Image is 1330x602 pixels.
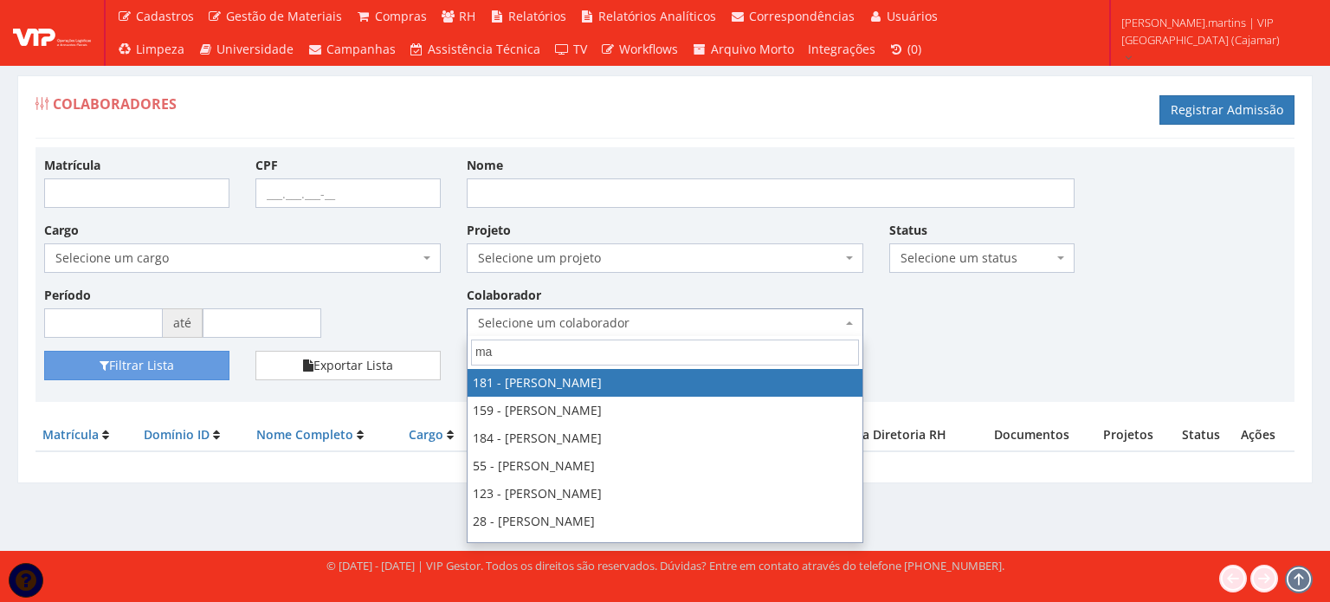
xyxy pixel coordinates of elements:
[136,41,184,57] span: Limpeza
[573,41,587,57] span: TV
[326,558,1004,574] div: © [DATE] - [DATE] | VIP Gestor. Todos os direitos são reservados. Dúvidas? Entre em contato atrav...
[1168,419,1233,451] th: Status
[468,508,862,535] li: 28 - [PERSON_NAME]
[598,8,716,24] span: Relatórios Analíticos
[403,33,548,66] a: Assistência Técnica
[53,94,177,113] span: Colaboradores
[468,452,862,480] li: 55 - [PERSON_NAME]
[42,426,99,443] a: Matrícula
[468,480,862,508] li: 123 - [PERSON_NAME]
[409,426,443,443] a: Cargo
[1234,419,1294,451] th: Ações
[226,8,342,24] span: Gestão de Materiais
[163,308,203,338] span: até
[907,41,921,57] span: (0)
[300,33,403,66] a: Campanhas
[255,157,278,174] label: CPF
[136,8,194,24] span: Cadastros
[326,41,396,57] span: Campanhas
[749,8,855,24] span: Correspondências
[375,8,427,24] span: Compras
[467,222,511,239] label: Projeto
[901,249,1053,267] span: Selecione um status
[754,419,976,451] th: Aprovado pela Diretoria RH
[1159,95,1294,125] a: Registrar Admissão
[216,41,294,57] span: Universidade
[685,33,801,66] a: Arquivo Morto
[468,535,862,563] li: 186 - [PERSON_NAME]
[889,243,1075,273] span: Selecione um status
[44,222,79,239] label: Cargo
[882,33,929,66] a: (0)
[1121,14,1307,49] span: [PERSON_NAME].martins | VIP [GEOGRAPHIC_DATA] (Cajamar)
[255,178,441,208] input: ___.___.___-__
[508,8,566,24] span: Relatórios
[255,351,441,380] button: Exportar Lista
[468,369,862,397] li: 181 - [PERSON_NAME]
[44,157,100,174] label: Matrícula
[1088,419,1168,451] th: Projetos
[191,33,301,66] a: Universidade
[594,33,686,66] a: Workflows
[467,157,503,174] label: Nome
[256,426,353,443] a: Nome Completo
[801,33,882,66] a: Integrações
[44,287,91,304] label: Período
[887,8,938,24] span: Usuários
[976,419,1088,451] th: Documentos
[808,41,875,57] span: Integrações
[468,424,862,452] li: 184 - [PERSON_NAME]
[889,222,927,239] label: Status
[44,351,229,380] button: Filtrar Lista
[619,41,678,57] span: Workflows
[13,20,91,46] img: logo
[467,308,863,338] span: Selecione um colaborador
[44,243,441,273] span: Selecione um cargo
[478,249,842,267] span: Selecione um projeto
[467,243,863,273] span: Selecione um projeto
[547,33,594,66] a: TV
[459,8,475,24] span: RH
[428,41,540,57] span: Assistência Técnica
[110,33,191,66] a: Limpeza
[711,41,794,57] span: Arquivo Morto
[468,397,862,424] li: 159 - [PERSON_NAME]
[478,314,842,332] span: Selecione um colaborador
[55,249,419,267] span: Selecione um cargo
[144,426,210,443] a: Domínio ID
[467,287,541,304] label: Colaborador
